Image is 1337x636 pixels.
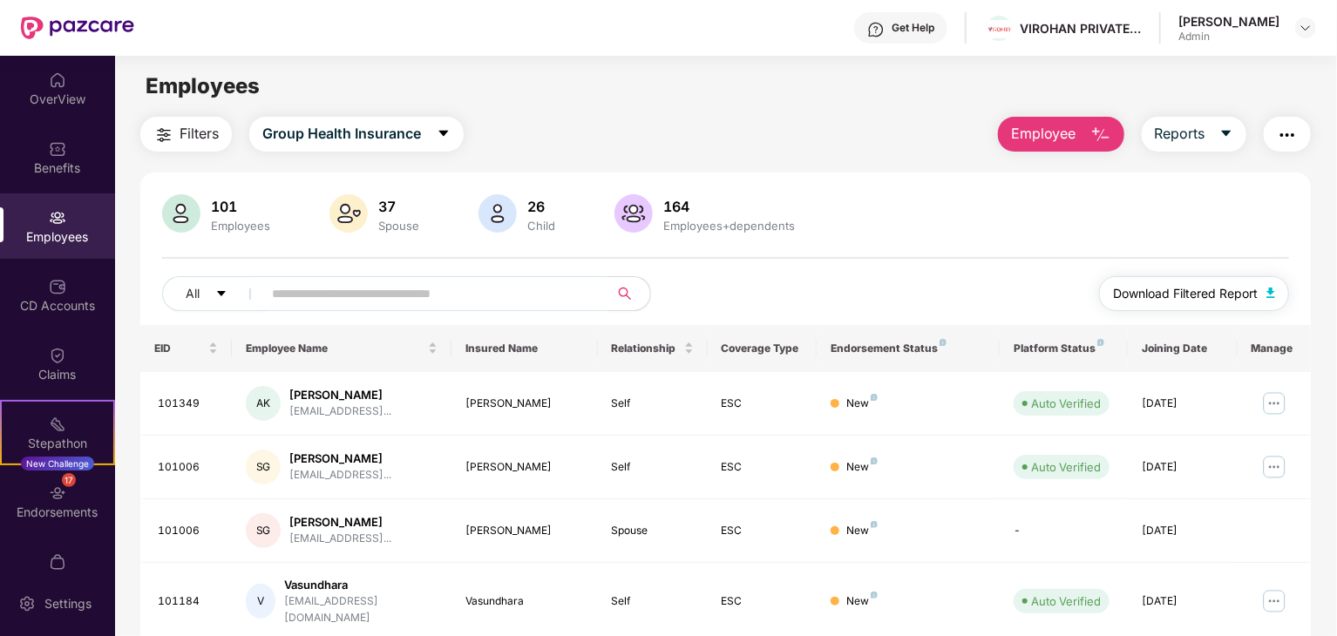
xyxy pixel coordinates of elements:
div: [PERSON_NAME] [465,523,584,539]
div: New [846,459,878,476]
img: svg+xml;base64,PHN2ZyB4bWxucz0iaHR0cDovL3d3dy53My5vcmcvMjAwMC9zdmciIHdpZHRoPSIyNCIgaGVpZ2h0PSIyNC... [153,125,174,145]
div: Vasundhara [465,593,584,610]
span: Group Health Insurance [262,123,421,145]
span: Filters [180,123,219,145]
div: 101349 [158,396,218,412]
img: svg+xml;base64,PHN2ZyB4bWxucz0iaHR0cDovL3d3dy53My5vcmcvMjAwMC9zdmciIHhtbG5zOnhsaW5rPSJodHRwOi8vd3... [1266,288,1275,298]
span: caret-down [215,288,227,301]
img: svg+xml;base64,PHN2ZyB4bWxucz0iaHR0cDovL3d3dy53My5vcmcvMjAwMC9zdmciIHhtbG5zOnhsaW5rPSJodHRwOi8vd3... [162,194,200,233]
button: Group Health Insurancecaret-down [249,117,464,152]
th: Insured Name [451,325,598,372]
span: Employees [146,73,260,98]
div: [PERSON_NAME] [289,387,391,403]
img: svg+xml;base64,PHN2ZyBpZD0iTXlfT3JkZXJzIiBkYXRhLW5hbWU9Ik15IE9yZGVycyIgeG1sbnM9Imh0dHA6Ly93d3cudz... [49,553,66,571]
div: Auto Verified [1031,395,1101,412]
div: Child [524,219,559,233]
td: - [1000,499,1128,563]
img: svg+xml;base64,PHN2ZyBpZD0iQ2xhaW0iIHhtbG5zPSJodHRwOi8vd3d3LnczLm9yZy8yMDAwL3N2ZyIgd2lkdGg9IjIwIi... [49,347,66,364]
img: svg+xml;base64,PHN2ZyB4bWxucz0iaHR0cDovL3d3dy53My5vcmcvMjAwMC9zdmciIHdpZHRoPSI4IiBoZWlnaHQ9IjgiIH... [871,521,878,528]
div: [PERSON_NAME] [1178,13,1279,30]
img: manageButton [1260,389,1288,417]
div: 101006 [158,523,218,539]
img: New Pazcare Logo [21,17,134,39]
img: svg+xml;base64,PHN2ZyB4bWxucz0iaHR0cDovL3d3dy53My5vcmcvMjAwMC9zdmciIHhtbG5zOnhsaW5rPSJodHRwOi8vd3... [329,194,368,233]
img: svg+xml;base64,PHN2ZyB4bWxucz0iaHR0cDovL3d3dy53My5vcmcvMjAwMC9zdmciIHhtbG5zOnhsaW5rPSJodHRwOi8vd3... [614,194,653,233]
div: Platform Status [1014,342,1114,355]
span: Relationship [612,342,681,355]
button: Download Filtered Report [1099,276,1289,311]
div: [EMAIL_ADDRESS]... [289,467,391,484]
div: 101 [207,198,274,215]
div: 26 [524,198,559,215]
button: Allcaret-down [162,276,268,311]
span: Reports [1155,123,1205,145]
img: svg+xml;base64,PHN2ZyB4bWxucz0iaHR0cDovL3d3dy53My5vcmcvMjAwMC9zdmciIHdpZHRoPSI4IiBoZWlnaHQ9IjgiIH... [940,339,947,346]
div: Spouse [612,523,694,539]
img: svg+xml;base64,PHN2ZyBpZD0iU2V0dGluZy0yMHgyMCIgeG1sbnM9Imh0dHA6Ly93d3cudzMub3JnLzIwMDAvc3ZnIiB3aW... [18,595,36,612]
div: VIROHAN PRIVATE LIMITED [1020,20,1142,37]
img: svg+xml;base64,PHN2ZyB4bWxucz0iaHR0cDovL3d3dy53My5vcmcvMjAwMC9zdmciIHdpZHRoPSI4IiBoZWlnaHQ9IjgiIH... [871,394,878,401]
button: Employee [998,117,1124,152]
div: [DATE] [1142,593,1224,610]
div: [PERSON_NAME] [289,450,391,467]
div: SG [246,450,281,484]
button: Reportscaret-down [1142,117,1246,152]
div: 37 [375,198,423,215]
div: Employees [207,219,274,233]
div: Endorsement Status [831,342,986,355]
div: Auto Verified [1031,592,1101,610]
img: svg+xml;base64,PHN2ZyBpZD0iSG9tZSIgeG1sbnM9Imh0dHA6Ly93d3cudzMub3JnLzIwMDAvc3ZnIiB3aWR0aD0iMjAiIG... [49,71,66,89]
img: svg+xml;base64,PHN2ZyBpZD0iRHJvcGRvd24tMzJ4MzIiIHhtbG5zPSJodHRwOi8vd3d3LnczLm9yZy8yMDAwL3N2ZyIgd2... [1299,21,1313,35]
div: V [246,584,275,619]
th: Coverage Type [708,325,818,372]
div: 101006 [158,459,218,476]
div: AK [246,386,281,421]
img: svg+xml;base64,PHN2ZyB4bWxucz0iaHR0cDovL3d3dy53My5vcmcvMjAwMC9zdmciIHhtbG5zOnhsaW5rPSJodHRwOi8vd3... [478,194,517,233]
div: [DATE] [1142,523,1224,539]
div: New [846,523,878,539]
div: [EMAIL_ADDRESS]... [289,531,391,547]
div: ESC [722,459,804,476]
div: [PERSON_NAME] [289,514,391,531]
button: search [607,276,651,311]
div: Settings [39,595,97,612]
div: Vasundhara [284,577,438,593]
div: [DATE] [1142,396,1224,412]
div: Self [612,459,694,476]
img: Virohan%20logo%20(1).jpg [987,20,1012,38]
th: Employee Name [232,325,451,372]
img: manageButton [1260,453,1288,481]
div: Self [612,396,694,412]
span: caret-down [1219,126,1233,142]
div: SG [246,513,281,548]
div: New Challenge [21,457,94,470]
button: Filters [140,117,232,152]
img: svg+xml;base64,PHN2ZyB4bWxucz0iaHR0cDovL3d3dy53My5vcmcvMjAwMC9zdmciIHdpZHRoPSI4IiBoZWlnaHQ9IjgiIH... [871,592,878,599]
th: EID [140,325,232,372]
div: Spouse [375,219,423,233]
img: svg+xml;base64,PHN2ZyB4bWxucz0iaHR0cDovL3d3dy53My5vcmcvMjAwMC9zdmciIHdpZHRoPSIyMSIgaGVpZ2h0PSIyMC... [49,416,66,433]
span: Download Filtered Report [1113,284,1258,303]
div: Employees+dependents [660,219,798,233]
div: New [846,593,878,610]
div: ESC [722,396,804,412]
span: caret-down [437,126,451,142]
span: All [186,284,200,303]
th: Manage [1238,325,1311,372]
div: ESC [722,523,804,539]
img: svg+xml;base64,PHN2ZyBpZD0iQ0RfQWNjb3VudHMiIGRhdGEtbmFtZT0iQ0QgQWNjb3VudHMiIHhtbG5zPSJodHRwOi8vd3... [49,278,66,295]
div: [EMAIL_ADDRESS][DOMAIN_NAME] [284,593,438,626]
img: svg+xml;base64,PHN2ZyB4bWxucz0iaHR0cDovL3d3dy53My5vcmcvMjAwMC9zdmciIHdpZHRoPSI4IiBoZWlnaHQ9IjgiIH... [1097,339,1104,346]
div: [EMAIL_ADDRESS]... [289,403,391,420]
img: svg+xml;base64,PHN2ZyB4bWxucz0iaHR0cDovL3d3dy53My5vcmcvMjAwMC9zdmciIHhtbG5zOnhsaW5rPSJodHRwOi8vd3... [1090,125,1111,145]
span: EID [154,342,205,355]
span: Employee [1011,123,1076,145]
div: Stepathon [2,435,113,452]
th: Joining Date [1128,325,1238,372]
img: svg+xml;base64,PHN2ZyBpZD0iRW5kb3JzZW1lbnRzIiB4bWxucz0iaHR0cDovL3d3dy53My5vcmcvMjAwMC9zdmciIHdpZH... [49,484,66,502]
div: [PERSON_NAME] [465,396,584,412]
span: search [607,287,641,301]
span: Employee Name [246,342,424,355]
div: [PERSON_NAME] [465,459,584,476]
div: 17 [62,473,76,487]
